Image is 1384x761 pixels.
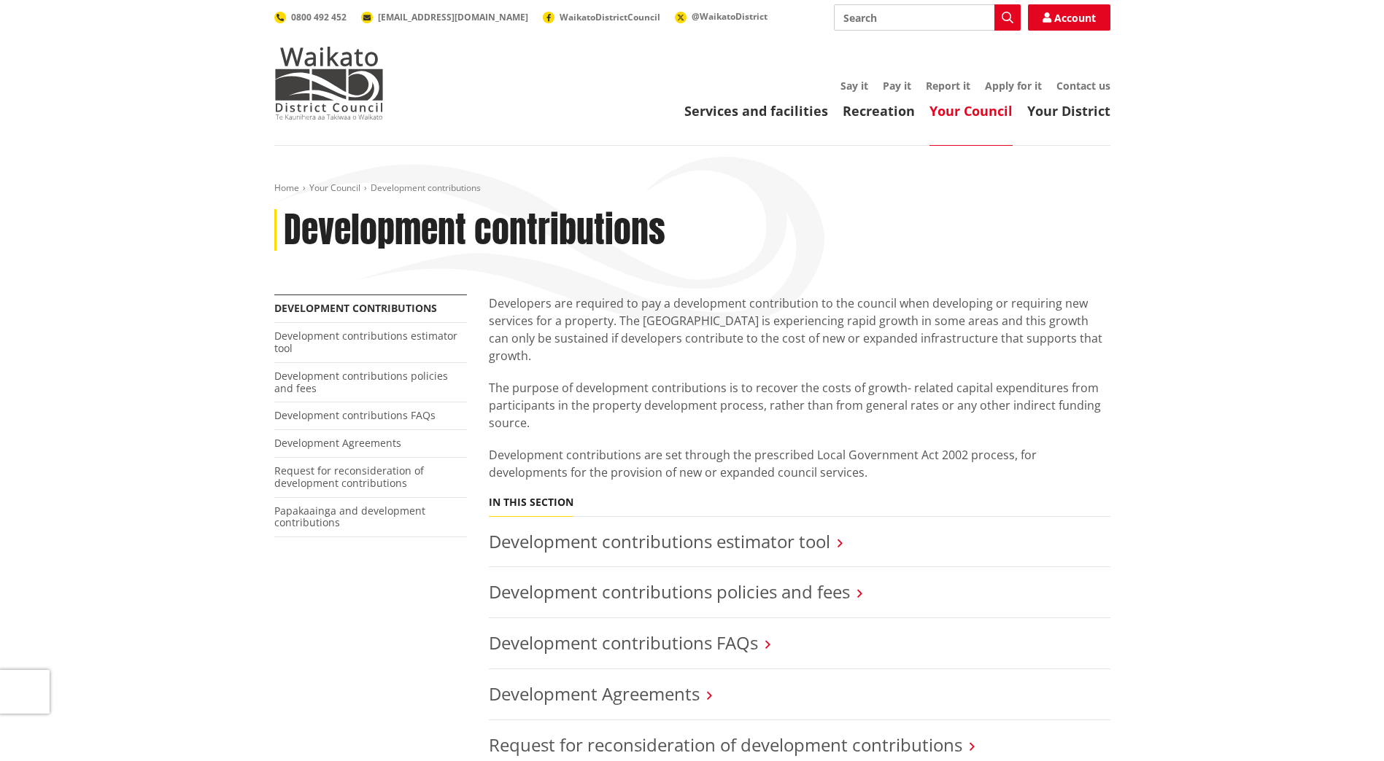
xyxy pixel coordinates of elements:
[985,79,1042,93] a: Apply for it
[926,79,970,93] a: Report it
[1028,4,1110,31] a: Account
[274,182,299,194] a: Home
[675,10,768,23] a: @WaikatoDistrict
[274,369,448,395] a: Development contributions policies and fees
[274,408,436,422] a: Development contributions FAQs
[291,11,347,23] span: 0800 492 452
[883,79,911,93] a: Pay it
[489,496,573,509] h5: In this section
[929,102,1013,120] a: Your Council
[840,79,868,93] a: Say it
[274,301,437,315] a: Development contributions
[371,182,481,194] span: Development contributions
[361,11,528,23] a: [EMAIL_ADDRESS][DOMAIN_NAME]
[284,209,665,251] h1: Development contributions
[843,102,915,120] a: Recreation
[684,102,828,120] a: Services and facilities
[274,329,457,355] a: Development contributions estimator tool
[692,10,768,23] span: @WaikatoDistrict
[489,682,700,706] a: Development Agreements
[489,379,1110,432] p: The purpose of development contributions is to recover the costs of growth- related capital expen...
[274,182,1110,195] nav: breadcrumb
[489,294,1110,364] p: Developers are required to pay a development contribution to the council when developing or requi...
[489,631,758,655] a: Development contributions FAQs
[560,11,660,23] span: WaikatoDistrictCouncil
[274,464,424,490] a: Request for reconsideration of development contributions
[274,504,425,530] a: Papakaainga and development contributions
[1056,79,1110,93] a: Contact us
[489,579,850,604] a: Development contributions policies and fees
[489,733,962,757] a: Request for reconsideration of development contributions
[489,529,830,553] a: Development contributions estimator tool
[543,11,660,23] a: WaikatoDistrictCouncil
[489,446,1110,481] p: Development contributions are set through the prescribed Local Government Act 2002 process, for d...
[274,11,347,23] a: 0800 492 452
[309,182,360,194] a: Your Council
[834,4,1021,31] input: Search input
[1027,102,1110,120] a: Your District
[274,436,401,450] a: Development Agreements
[274,47,384,120] img: Waikato District Council - Te Kaunihera aa Takiwaa o Waikato
[378,11,528,23] span: [EMAIL_ADDRESS][DOMAIN_NAME]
